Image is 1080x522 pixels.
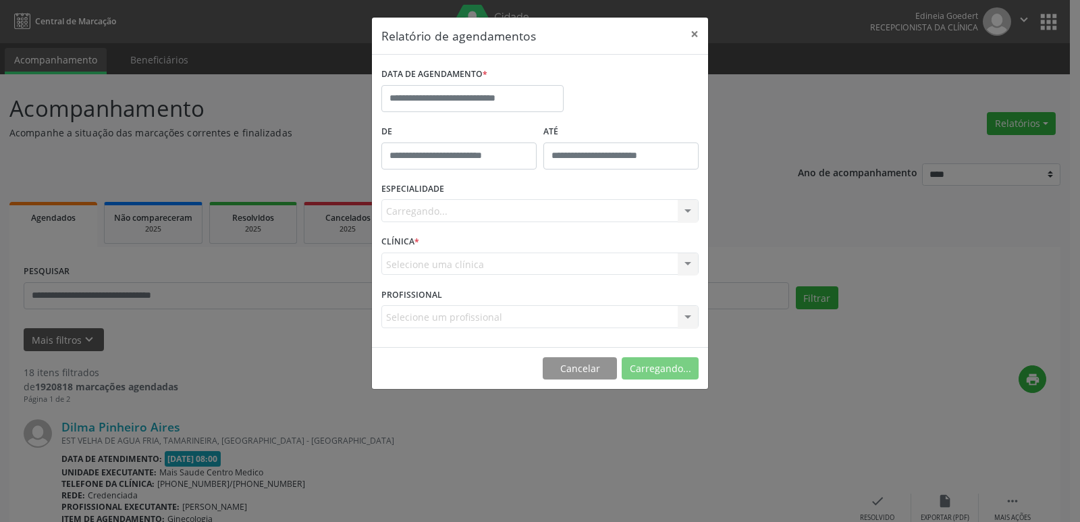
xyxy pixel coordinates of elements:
[381,284,442,305] label: PROFISSIONAL
[381,27,536,45] h5: Relatório de agendamentos
[543,122,699,142] label: ATÉ
[381,179,444,200] label: ESPECIALIDADE
[381,122,537,142] label: De
[381,64,487,85] label: DATA DE AGENDAMENTO
[543,357,617,380] button: Cancelar
[681,18,708,51] button: Close
[381,232,419,253] label: CLÍNICA
[622,357,699,380] button: Carregando...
